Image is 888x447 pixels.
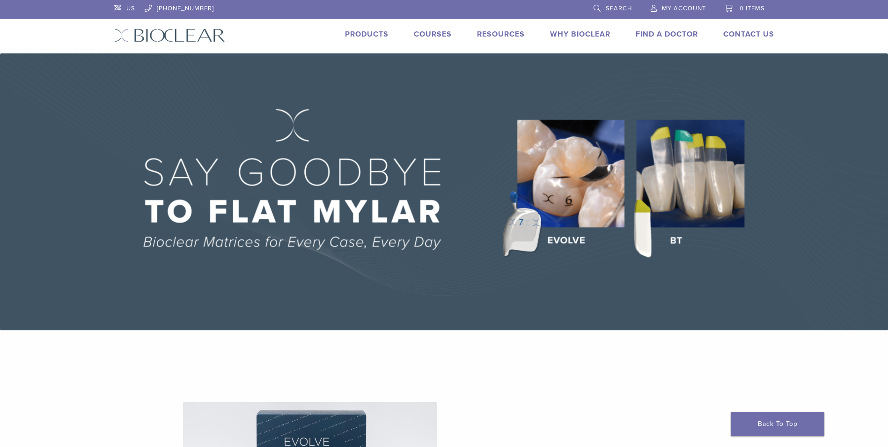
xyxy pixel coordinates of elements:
[723,30,774,39] a: Contact Us
[114,29,225,42] img: Bioclear
[636,30,698,39] a: Find A Doctor
[731,412,824,436] a: Back To Top
[662,5,706,12] span: My Account
[477,30,525,39] a: Resources
[414,30,452,39] a: Courses
[345,30,389,39] a: Products
[550,30,610,39] a: Why Bioclear
[740,5,765,12] span: 0 items
[606,5,632,12] span: Search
